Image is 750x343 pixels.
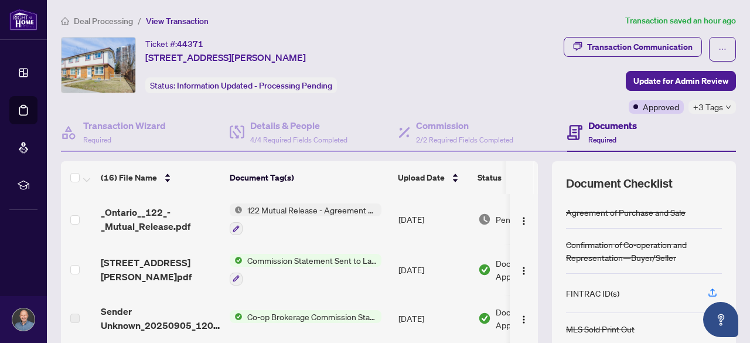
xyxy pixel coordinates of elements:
[519,216,529,226] img: Logo
[230,203,243,216] img: Status Icon
[250,135,347,144] span: 4/4 Required Fields Completed
[626,71,736,91] button: Update for Admin Review
[243,310,381,323] span: Co-op Brokerage Commission Statement
[519,266,529,276] img: Logo
[588,135,616,144] span: Required
[718,45,727,53] span: ellipsis
[566,322,635,335] div: MLS Sold Print Out
[496,257,568,283] span: Document Approved
[693,100,723,114] span: +3 Tags
[9,9,37,30] img: logo
[566,206,686,219] div: Agreement of Purchase and Sale
[83,135,111,144] span: Required
[250,118,347,133] h4: Details & People
[566,287,619,300] div: FINTRAC ID(s)
[587,38,693,56] div: Transaction Communication
[393,161,473,194] th: Upload Date
[394,295,473,342] td: [DATE]
[478,263,491,276] img: Document Status
[62,38,135,93] img: IMG-E12028982_1.jpg
[230,203,381,235] button: Status Icon122 Mutual Release - Agreement of Purchase and Sale
[519,315,529,324] img: Logo
[398,171,445,184] span: Upload Date
[12,308,35,331] img: Profile Icon
[177,39,203,49] span: 44371
[625,14,736,28] article: Transaction saved an hour ago
[394,194,473,244] td: [DATE]
[145,50,306,64] span: [STREET_ADDRESS][PERSON_NAME]
[177,80,332,91] span: Information Updated - Processing Pending
[101,171,157,184] span: (16) File Name
[61,17,69,25] span: home
[243,203,381,216] span: 122 Mutual Release - Agreement of Purchase and Sale
[83,118,166,133] h4: Transaction Wizard
[514,309,533,328] button: Logo
[138,14,141,28] li: /
[416,135,513,144] span: 2/2 Required Fields Completed
[230,310,243,323] img: Status Icon
[566,175,673,192] span: Document Checklist
[514,260,533,279] button: Logo
[478,213,491,226] img: Document Status
[96,161,225,194] th: (16) File Name
[643,100,679,113] span: Approved
[725,104,731,110] span: down
[473,161,572,194] th: Status
[230,254,243,267] img: Status Icon
[101,256,220,284] span: [STREET_ADDRESS][PERSON_NAME]pdf
[230,254,381,286] button: Status IconCommission Statement Sent to Lawyer
[101,304,220,332] span: Sender Unknown_20250905_120349.pdf
[394,244,473,295] td: [DATE]
[566,238,722,264] div: Confirmation of Co-operation and Representation—Buyer/Seller
[145,37,203,50] div: Ticket #:
[416,118,513,133] h4: Commission
[514,210,533,229] button: Logo
[101,205,220,233] span: _Ontario__122_-_Mutual_Release.pdf
[230,310,381,323] button: Status IconCo-op Brokerage Commission Statement
[496,213,554,226] span: Pending Review
[478,312,491,325] img: Document Status
[145,77,337,93] div: Status:
[243,254,381,267] span: Commission Statement Sent to Lawyer
[478,171,502,184] span: Status
[146,16,209,26] span: View Transaction
[633,72,728,90] span: Update for Admin Review
[225,161,393,194] th: Document Tag(s)
[496,305,568,331] span: Document Approved
[564,37,702,57] button: Transaction Communication
[74,16,133,26] span: Deal Processing
[703,302,738,337] button: Open asap
[588,118,637,133] h4: Documents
